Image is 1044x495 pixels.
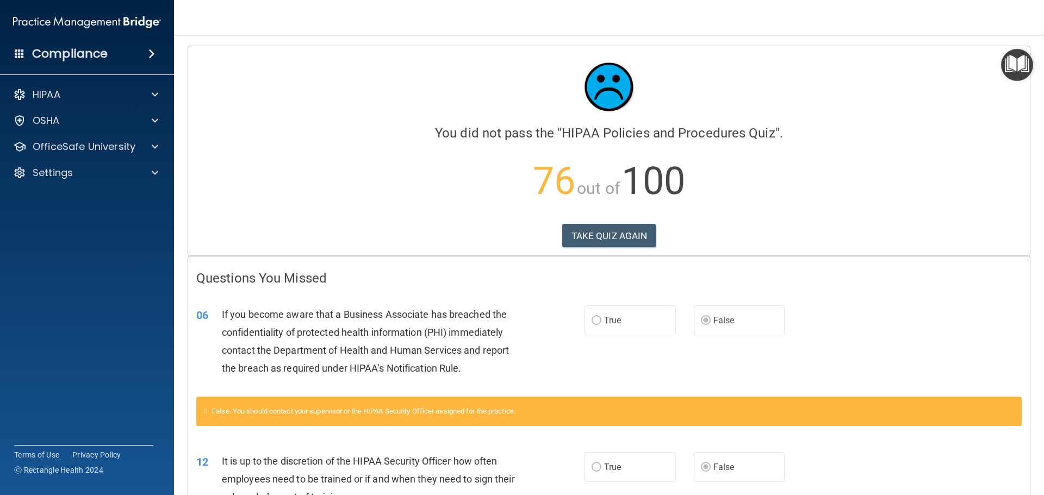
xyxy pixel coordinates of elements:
a: OSHA [13,114,158,127]
button: Open Resource Center [1001,49,1033,81]
span: 12 [196,455,208,468]
span: 100 [622,159,685,203]
span: False. You should contact your supervisor or the HIPAA Security Officer assigned for the practice. [212,407,515,415]
button: TAKE QUIZ AGAIN [562,224,656,248]
h4: Compliance [32,46,108,61]
p: OSHA [33,114,60,127]
span: True [604,462,621,472]
a: HIPAA [13,88,158,101]
input: True [592,317,601,325]
span: 06 [196,309,208,322]
img: PMB logo [13,11,161,33]
span: False [713,315,735,325]
span: If you become aware that a Business Associate has breached the confidentiality of protected healt... [222,309,509,374]
span: Ⓒ Rectangle Health 2024 [14,465,103,475]
a: Settings [13,166,158,179]
a: OfficeSafe University [13,140,158,153]
span: 76 [533,159,575,203]
a: Terms of Use [14,449,59,460]
p: Settings [33,166,73,179]
input: False [701,317,711,325]
h4: You did not pass the " ". [196,126,1022,140]
p: HIPAA [33,88,60,101]
p: OfficeSafe University [33,140,135,153]
a: Privacy Policy [72,449,121,460]
span: False [713,462,735,472]
input: False [701,463,711,472]
span: True [604,315,621,325]
span: out of [577,179,620,198]
span: HIPAA Policies and Procedures Quiz [562,126,775,141]
h4: Questions You Missed [196,271,1022,285]
img: sad_face.ecc698e2.jpg [576,54,642,120]
input: True [592,463,601,472]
